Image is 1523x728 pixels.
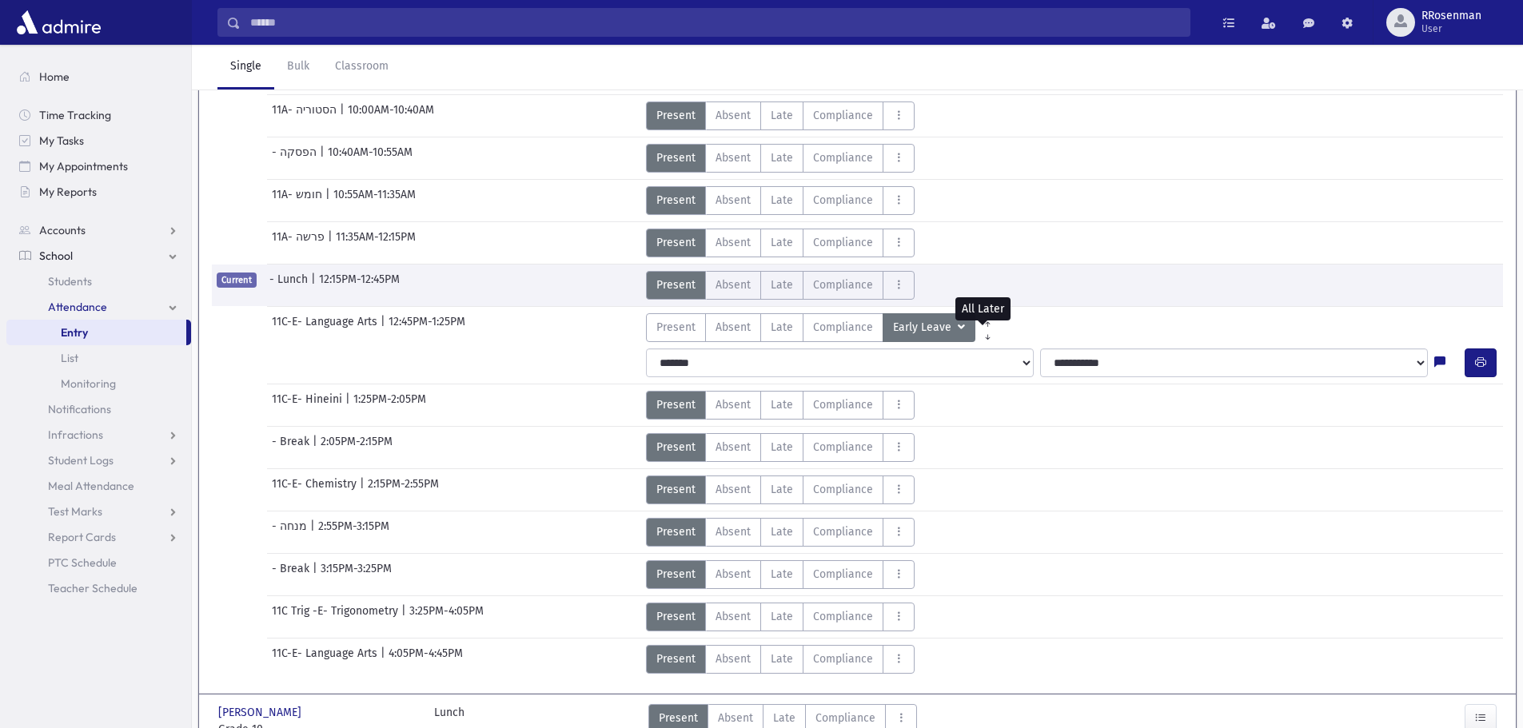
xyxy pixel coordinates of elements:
[716,439,751,455] span: Absent
[646,313,1000,342] div: AttTypes
[272,518,310,547] span: - מנחה
[716,566,751,583] span: Absent
[6,371,191,396] a: Monitoring
[217,273,257,288] span: Current
[955,297,1011,320] div: All Later
[813,650,873,667] span: Compliance
[6,243,191,269] a: School
[656,523,696,540] span: Present
[48,274,92,288] span: Students
[217,45,274,90] a: Single
[656,107,696,124] span: Present
[61,376,116,391] span: Monitoring
[813,523,873,540] span: Compliance
[771,276,793,293] span: Late
[6,64,191,90] a: Home
[6,153,191,179] a: My Appointments
[771,481,793,498] span: Late
[269,271,311,300] span: - Lunch
[646,271,915,300] div: AttTypes
[771,566,793,583] span: Late
[813,608,873,625] span: Compliance
[646,391,915,420] div: AttTypes
[311,271,319,300] span: |
[646,645,915,674] div: AttTypes
[272,560,313,589] span: - Break
[656,608,696,625] span: Present
[813,276,873,293] span: Compliance
[1421,10,1481,22] span: RRosenman
[6,179,191,205] a: My Reports
[656,234,696,251] span: Present
[6,448,191,473] a: Student Logs
[646,433,915,462] div: AttTypes
[773,710,795,726] span: Late
[48,581,138,595] span: Teacher Schedule
[272,101,340,130] span: 11A- הסטוריה
[319,271,400,300] span: 12:15PM-12:45PM
[39,70,70,84] span: Home
[716,481,751,498] span: Absent
[321,560,392,589] span: 3:15PM-3:25PM
[813,566,873,583] span: Compliance
[771,192,793,209] span: Late
[716,149,751,166] span: Absent
[813,396,873,413] span: Compliance
[272,475,360,504] span: 11C-E- Chemistry
[320,144,328,173] span: |
[771,319,793,336] span: Late
[656,319,696,336] span: Present
[716,396,751,413] span: Absent
[272,603,401,631] span: 11C Trig -E- Trigonometry
[381,645,389,674] span: |
[656,439,696,455] span: Present
[771,107,793,124] span: Late
[813,234,873,251] span: Compliance
[646,560,915,589] div: AttTypes
[1421,22,1481,35] span: User
[272,433,313,462] span: - Break
[333,186,416,215] span: 10:55AM-11:35AM
[348,101,434,130] span: 10:00AM-10:40AM
[321,433,393,462] span: 2:05PM-2:15PM
[48,428,103,442] span: Infractions
[48,504,102,519] span: Test Marks
[322,45,401,90] a: Classroom
[313,560,321,589] span: |
[310,518,318,547] span: |
[656,396,696,413] span: Present
[39,249,73,263] span: School
[716,608,751,625] span: Absent
[6,550,191,575] a: PTC Schedule
[656,566,696,583] span: Present
[61,325,88,340] span: Entry
[61,351,78,365] span: List
[39,223,86,237] span: Accounts
[656,276,696,293] span: Present
[39,133,84,148] span: My Tasks
[368,475,439,504] span: 2:15PM-2:55PM
[813,192,873,209] span: Compliance
[6,217,191,243] a: Accounts
[13,6,105,38] img: AdmirePro
[659,710,698,726] span: Present
[656,192,696,209] span: Present
[272,186,325,215] span: 11A- חומש
[646,229,915,257] div: AttTypes
[39,108,111,122] span: Time Tracking
[716,107,751,124] span: Absent
[272,645,381,674] span: 11C-E- Language Arts
[6,575,191,601] a: Teacher Schedule
[401,603,409,631] span: |
[6,102,191,128] a: Time Tracking
[48,479,134,493] span: Meal Attendance
[218,704,305,721] span: [PERSON_NAME]
[716,650,751,667] span: Absent
[48,555,117,570] span: PTC Schedule
[241,8,1190,37] input: Search
[325,186,333,215] span: |
[771,650,793,667] span: Late
[39,185,97,199] span: My Reports
[381,313,389,342] span: |
[272,144,320,173] span: - הפסקה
